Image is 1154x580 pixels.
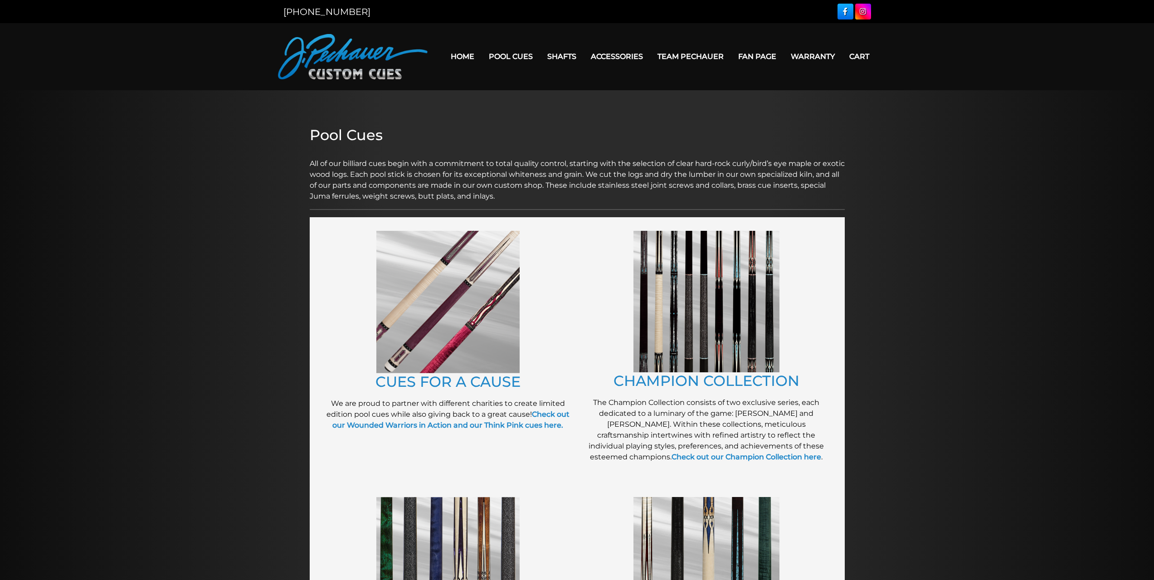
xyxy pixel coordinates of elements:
[672,453,821,461] a: Check out our Champion Collection here
[278,34,428,79] img: Pechauer Custom Cues
[323,398,573,431] p: We are proud to partner with different charities to create limited edition pool cues while also g...
[582,397,831,463] p: The Champion Collection consists of two exclusive series, each dedicated to a luminary of the gam...
[283,6,370,17] a: [PHONE_NUMBER]
[482,45,540,68] a: Pool Cues
[310,127,845,144] h2: Pool Cues
[540,45,584,68] a: Shafts
[614,372,799,390] a: CHAMPION COLLECTION
[842,45,876,68] a: Cart
[332,410,570,429] a: Check out our Wounded Warriors in Action and our Think Pink cues here.
[375,373,521,390] a: CUES FOR A CAUSE
[584,45,650,68] a: Accessories
[443,45,482,68] a: Home
[731,45,784,68] a: Fan Page
[784,45,842,68] a: Warranty
[310,147,845,202] p: All of our billiard cues begin with a commitment to total quality control, starting with the sele...
[650,45,731,68] a: Team Pechauer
